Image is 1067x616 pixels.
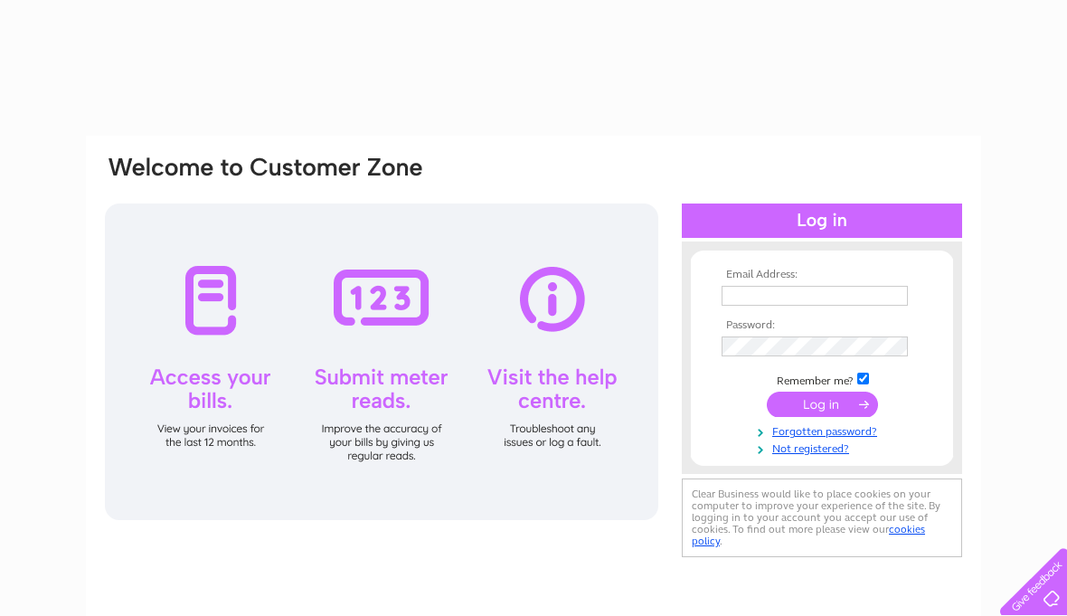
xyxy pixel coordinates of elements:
[682,479,962,557] div: Clear Business would like to place cookies on your computer to improve your experience of the sit...
[717,370,927,388] td: Remember me?
[717,269,927,281] th: Email Address:
[717,319,927,332] th: Password:
[722,422,927,439] a: Forgotten password?
[692,523,925,547] a: cookies policy
[767,392,878,417] input: Submit
[722,439,927,456] a: Not registered?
